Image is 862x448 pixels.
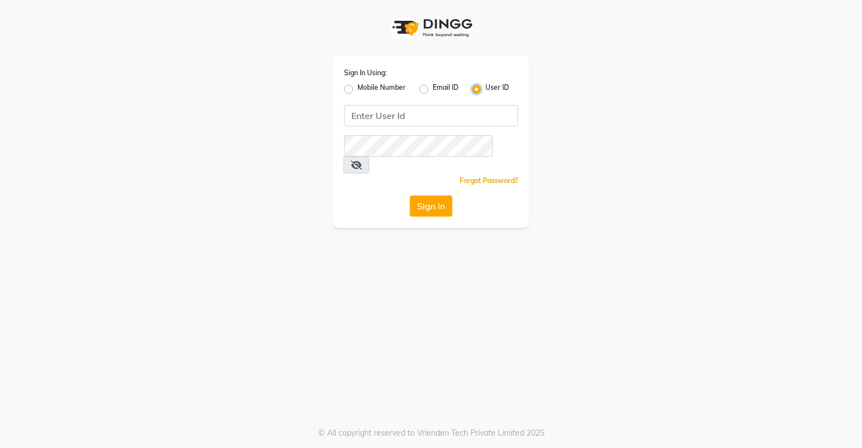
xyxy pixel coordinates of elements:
[485,83,509,96] label: User ID
[460,176,518,185] a: Forgot Password?
[344,68,387,78] label: Sign In Using:
[433,83,458,96] label: Email ID
[344,105,518,126] input: Username
[386,11,476,44] img: logo1.svg
[344,135,493,157] input: Username
[410,195,452,217] button: Sign In
[357,83,406,96] label: Mobile Number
